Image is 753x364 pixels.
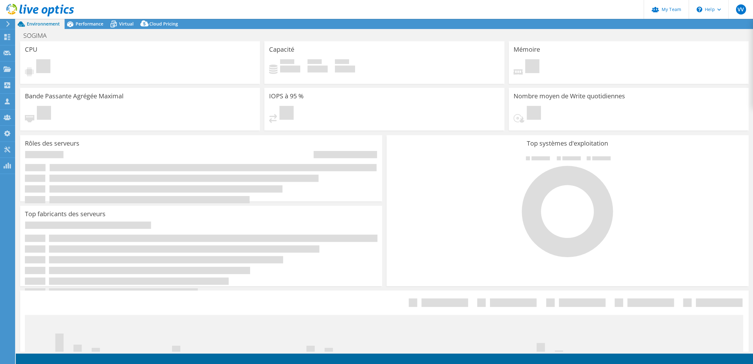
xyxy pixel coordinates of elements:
h3: Top fabricants des serveurs [25,211,106,217]
h4: 0 Gio [335,66,355,72]
span: Espace libre [308,59,322,66]
span: En attente [279,106,294,121]
h3: Mémoire [514,46,540,53]
span: En attente [37,106,51,121]
h3: Rôles des serveurs [25,140,79,147]
h3: Top systèmes d'exploitation [391,140,744,147]
span: Virtual [119,21,134,27]
h3: Nombre moyen de Write quotidiennes [514,93,625,100]
h4: 0 Gio [308,66,328,72]
span: VV [736,4,746,14]
h3: IOPS à 95 % [269,93,304,100]
h3: CPU [25,46,37,53]
span: Total [335,59,349,66]
span: Utilisé [280,59,294,66]
span: Environnement [27,21,60,27]
span: En attente [525,59,539,75]
svg: \n [697,7,702,12]
h3: Bande Passante Agrégée Maximal [25,93,124,100]
span: En attente [527,106,541,121]
h3: Capacité [269,46,294,53]
span: Cloud Pricing [149,21,178,27]
span: Performance [76,21,103,27]
h1: SOGIMA [20,32,56,39]
h4: 0 Gio [280,66,300,72]
span: En attente [36,59,50,75]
